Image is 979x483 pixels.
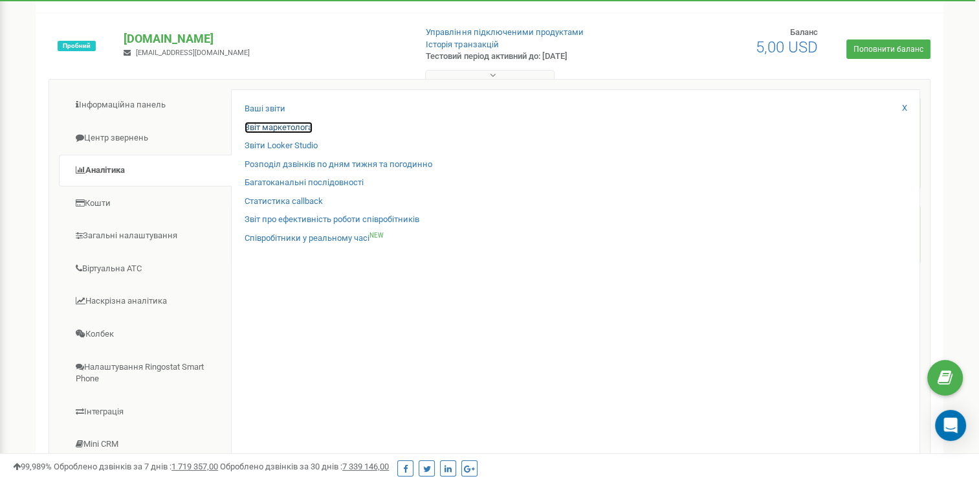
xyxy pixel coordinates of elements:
[124,30,404,47] p: [DOMAIN_NAME]
[59,286,232,317] a: Наскрізна аналітика
[245,140,318,152] a: Звіти Looker Studio
[220,462,389,471] span: Оброблено дзвінків за 30 днів :
[426,51,632,63] p: Тестовий період активний до: [DATE]
[426,27,583,37] a: Управління підключеними продуктами
[58,41,96,51] span: Пробний
[245,196,323,208] a: Статистика callback
[54,462,218,471] span: Оброблено дзвінків за 7 днів :
[59,122,232,154] a: Центр звернень
[342,462,389,471] u: 7 339 146,00
[171,462,218,471] u: 1 719 357,00
[245,214,419,226] a: Звіт про ефективність роботи співробітників
[59,429,232,460] a: Mini CRM
[756,38,818,56] span: 5,00 USD
[846,39,930,59] a: Поповнити баланс
[245,159,432,171] a: Розподіл дзвінків по дням тижня та погодинно
[59,155,232,186] a: Аналiтика
[935,410,966,441] div: Open Intercom Messenger
[245,232,384,245] a: Співробітники у реальному часіNEW
[59,188,232,219] a: Кошти
[369,232,384,239] sup: NEW
[136,49,250,57] span: [EMAIL_ADDRESS][DOMAIN_NAME]
[59,396,232,428] a: Інтеграція
[13,462,52,471] span: 99,989%
[790,27,818,37] span: Баланс
[245,103,285,115] a: Ваші звіти
[59,89,232,121] a: Інформаційна панель
[426,39,498,49] a: Історія транзакцій
[902,102,907,115] a: X
[59,352,232,395] a: Налаштування Ringostat Smart Phone
[245,177,364,189] a: Багатоканальні послідовності
[59,253,232,285] a: Віртуальна АТС
[59,319,232,350] a: Колбек
[245,122,313,134] a: Звіт маркетолога
[59,220,232,252] a: Загальні налаштування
